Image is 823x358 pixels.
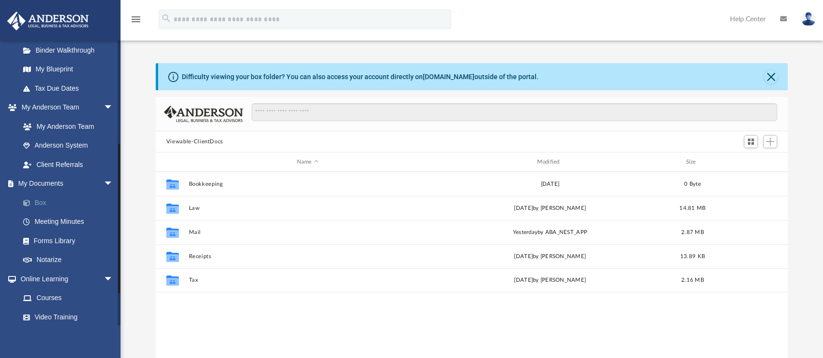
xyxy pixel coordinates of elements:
button: Receipts [189,253,427,260]
a: Binder Walkthrough [13,41,128,60]
img: User Pic [801,12,816,26]
a: My Documentsarrow_drop_down [7,174,128,193]
a: Meeting Minutes [13,212,128,232]
button: Switch to Grid View [744,135,758,149]
div: by ABA_NEST_APP [431,228,669,237]
img: Anderson Advisors Platinum Portal [4,12,92,30]
span: 2.87 MB [681,230,704,235]
a: [DOMAIN_NAME] [423,73,474,81]
div: Modified [431,158,669,166]
span: 13.89 KB [680,254,705,259]
span: arrow_drop_down [104,269,123,289]
button: Bookkeeping [189,181,427,187]
button: Tax [189,277,427,283]
button: Close [764,70,778,83]
a: menu [130,18,142,25]
a: My Blueprint [13,60,123,79]
button: Mail [189,229,427,235]
a: Online Learningarrow_drop_down [7,269,123,289]
div: [DATE] [431,180,669,189]
div: Name [188,158,426,166]
a: Anderson System [13,136,123,155]
button: Add [763,135,778,149]
div: [DATE] by [PERSON_NAME] [431,204,669,213]
i: search [161,13,172,24]
a: Tax Due Dates [13,79,128,98]
span: 2.16 MB [681,277,704,283]
button: Viewable-ClientDocs [166,138,223,146]
div: Difficulty viewing your box folder? You can also access your account directly on outside of the p... [182,72,539,82]
button: Law [189,205,427,211]
a: Client Referrals [13,155,123,174]
a: My Anderson Teamarrow_drop_down [7,98,123,117]
a: Courses [13,289,123,308]
div: id [716,158,783,166]
div: [DATE] by [PERSON_NAME] [431,276,669,285]
span: arrow_drop_down [104,98,123,118]
div: id [160,158,184,166]
span: arrow_drop_down [104,174,123,194]
a: Notarize [13,250,128,270]
div: [DATE] by [PERSON_NAME] [431,252,669,261]
a: Box [13,193,128,212]
span: 0 Byte [684,181,701,187]
i: menu [130,14,142,25]
input: Search files and folders [252,103,778,122]
div: Size [673,158,712,166]
a: Forms Library [13,231,123,250]
a: My Anderson Team [13,117,118,136]
span: 14.81 MB [679,206,705,211]
a: Video Training [13,307,118,327]
span: yesterday [513,230,538,235]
